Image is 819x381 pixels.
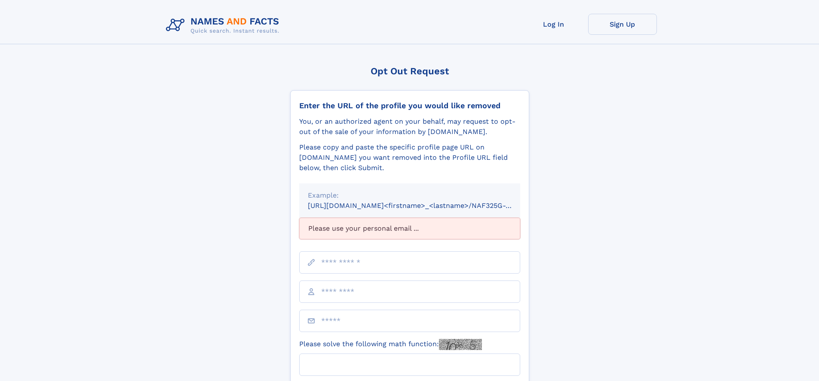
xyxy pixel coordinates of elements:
div: Please use your personal email ... [299,218,520,239]
small: [URL][DOMAIN_NAME]<firstname>_<lastname>/NAF325G-xxxxxxxx [308,201,537,210]
div: Opt Out Request [290,66,529,76]
label: Please solve the following math function: [299,339,482,350]
a: Log In [519,14,588,35]
div: Example: [308,190,512,201]
a: Sign Up [588,14,657,35]
div: Enter the URL of the profile you would like removed [299,101,520,110]
img: Logo Names and Facts [163,14,286,37]
div: Please copy and paste the specific profile page URL on [DOMAIN_NAME] you want removed into the Pr... [299,142,520,173]
div: You, or an authorized agent on your behalf, may request to opt-out of the sale of your informatio... [299,116,520,137]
